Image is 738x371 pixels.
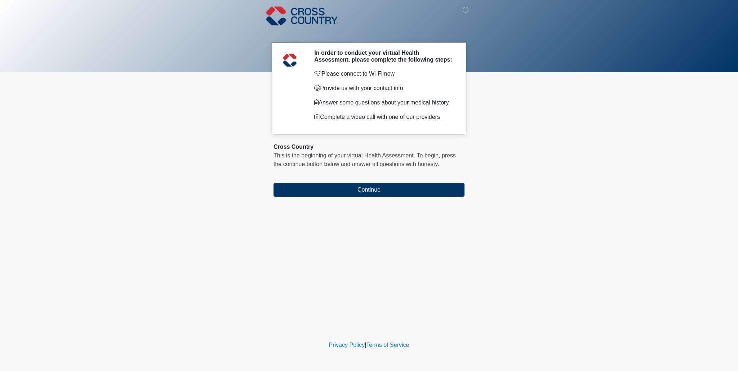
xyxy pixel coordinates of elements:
a: | [365,342,366,348]
p: Answer some questions about your medical history [314,98,454,107]
p: Provide us with your contact info [314,84,454,93]
div: Cross Country [274,143,464,151]
a: Privacy Policy [329,342,365,348]
h1: ‎ ‎ ‎ [268,26,470,39]
span: To begin, [417,152,442,158]
p: Please connect to Wi-Fi now [314,70,454,78]
button: Continue [274,183,464,197]
img: Agent Avatar [279,49,301,71]
h2: In order to conduct your virtual Health Assessment, please complete the following steps: [314,49,454,63]
span: press the continue button below and answer all questions with honesty. [274,152,456,167]
p: Complete a video call with one of our providers [314,113,454,121]
img: Cross Country Logo [266,5,338,26]
a: Terms of Service [366,342,409,348]
span: This is the beginning of your virtual Health Assessment. [274,152,415,158]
